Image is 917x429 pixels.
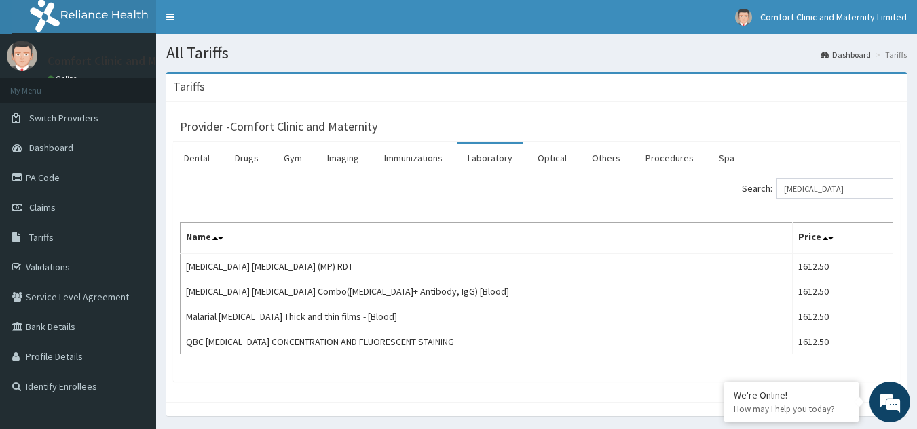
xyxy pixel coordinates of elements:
a: Others [581,144,631,172]
a: Optical [527,144,578,172]
td: [MEDICAL_DATA] [MEDICAL_DATA] (MP) RDT [181,253,793,279]
a: Procedures [635,144,705,172]
a: Dashboard [821,49,871,60]
span: Claims [29,201,56,213]
td: [MEDICAL_DATA] [MEDICAL_DATA] Combo([MEDICAL_DATA]+ Antibody, IgG) [Blood] [181,279,793,304]
a: Drugs [224,144,269,172]
th: Price [792,223,893,254]
span: Dashboard [29,142,73,154]
a: Dental [173,144,221,172]
td: QBC [MEDICAL_DATA] CONCENTRATION AND FLUORESCENT STAINING [181,329,793,354]
td: 1612.50 [792,304,893,329]
h3: Provider - Comfort Clinic and Maternity [180,121,377,133]
span: Comfort Clinic and Maternity Limited [760,11,907,23]
img: User Image [735,9,752,26]
span: Switch Providers [29,112,98,124]
a: Gym [273,144,313,172]
a: Spa [708,144,745,172]
th: Name [181,223,793,254]
td: 1612.50 [792,279,893,304]
img: User Image [7,41,37,71]
a: Imaging [316,144,370,172]
input: Search: [776,178,893,199]
td: 1612.50 [792,329,893,354]
label: Search: [742,178,893,199]
p: Comfort Clinic and Maternity Limited [48,55,242,67]
div: We're Online! [734,389,849,401]
h1: All Tariffs [166,44,907,62]
p: How may I help you today? [734,403,849,415]
a: Immunizations [373,144,453,172]
td: Malarial [MEDICAL_DATA] Thick and thin films - [Blood] [181,304,793,329]
h3: Tariffs [173,81,205,93]
span: Tariffs [29,231,54,243]
a: Laboratory [457,144,523,172]
li: Tariffs [872,49,907,60]
td: 1612.50 [792,253,893,279]
a: Online [48,74,80,83]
